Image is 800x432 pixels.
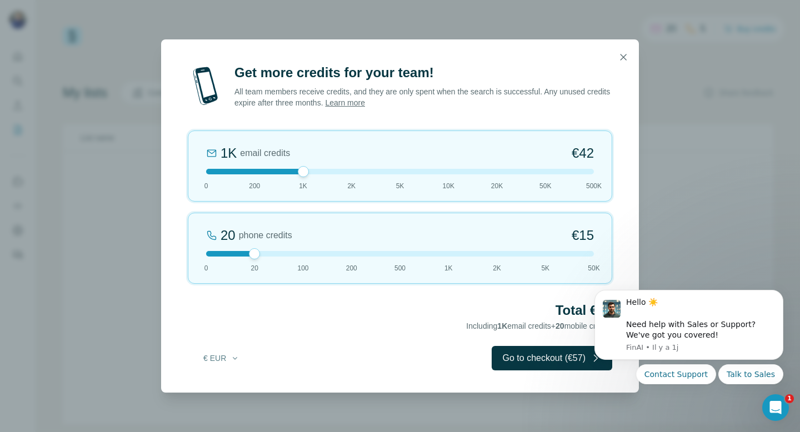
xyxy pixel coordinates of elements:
span: 20 [251,263,258,273]
span: Including email credits + mobile credits [466,322,612,330]
span: 20 [556,322,564,330]
span: 500 [394,263,406,273]
span: 100 [297,263,308,273]
span: 1 [785,394,794,403]
span: 20K [491,181,503,191]
span: 1K [497,322,507,330]
span: 50K [588,263,599,273]
span: 1K [444,263,453,273]
iframe: Intercom notifications message [578,276,800,426]
span: 200 [346,263,357,273]
span: €15 [572,227,594,244]
a: Learn more [325,98,365,107]
span: 0 [204,181,208,191]
div: 1K [221,144,237,162]
div: 20 [221,227,236,244]
iframe: Intercom live chat [762,394,789,421]
span: phone credits [239,229,292,242]
span: 0 [204,263,208,273]
span: €42 [572,144,594,162]
span: 5K [541,263,549,273]
button: € EUR [196,348,247,368]
p: All team members receive credits, and they are only spent when the search is successful. Any unus... [234,86,612,108]
button: Go to checkout (€57) [492,346,612,370]
span: email credits [240,147,290,160]
img: mobile-phone [188,64,223,108]
span: 200 [249,181,260,191]
span: 50K [539,181,551,191]
span: 10K [443,181,454,191]
span: 2K [347,181,356,191]
h2: Total €57 [188,302,612,319]
span: 500K [586,181,602,191]
span: 2K [493,263,501,273]
span: 1K [299,181,307,191]
span: 5K [396,181,404,191]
